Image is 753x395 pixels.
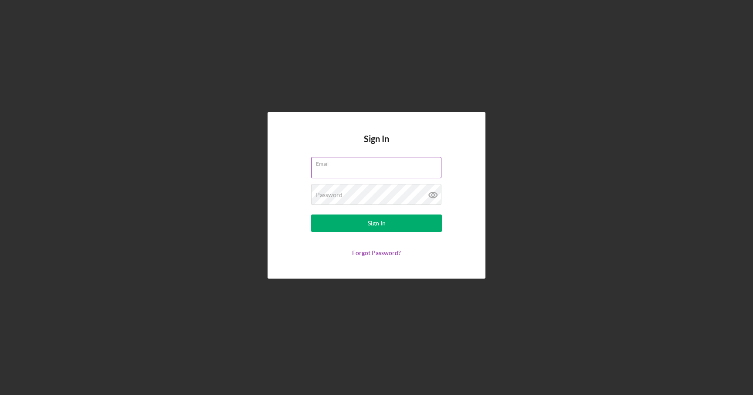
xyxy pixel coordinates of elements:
button: Sign In [311,215,442,232]
div: Sign In [368,215,386,232]
label: Email [316,157,441,167]
h4: Sign In [364,134,389,157]
label: Password [316,191,343,198]
a: Forgot Password? [352,249,401,256]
